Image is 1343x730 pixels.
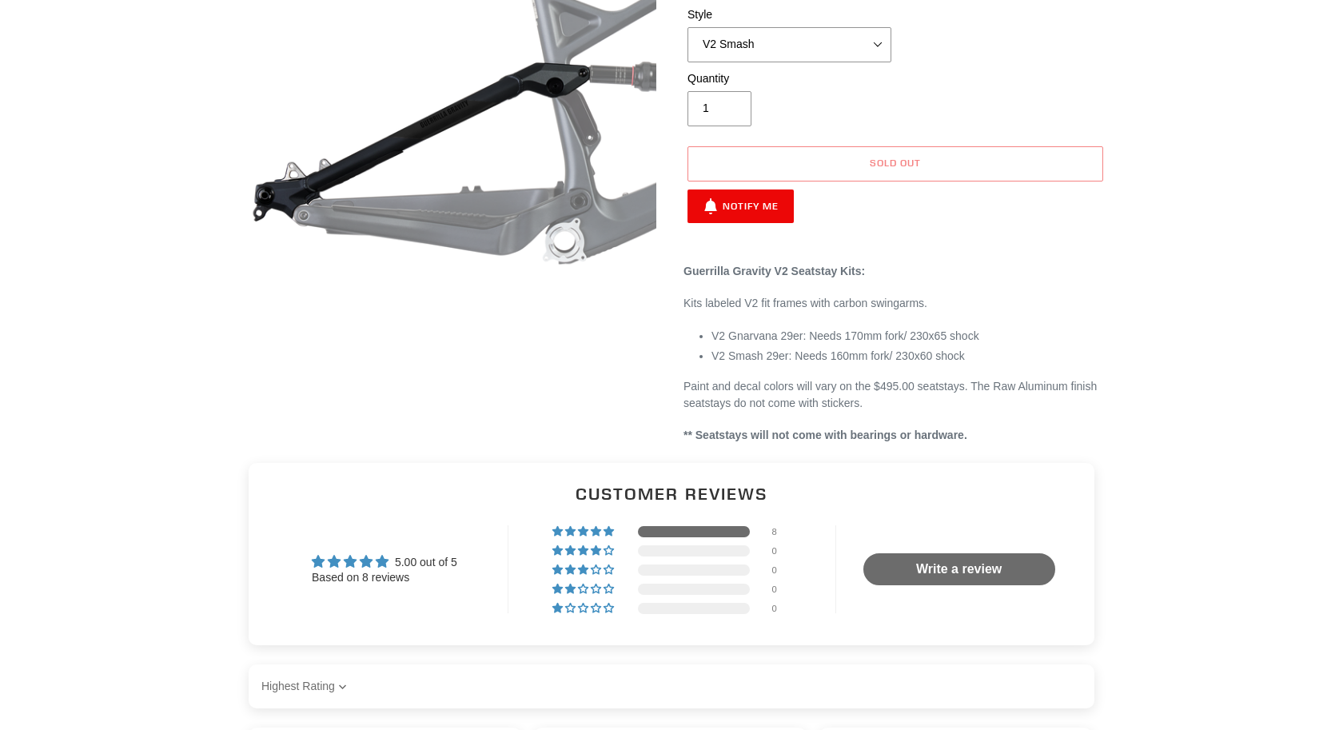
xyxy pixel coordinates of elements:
div: Average rating is 5.00 stars [312,552,457,571]
select: Sort dropdown [261,671,351,703]
span: Sold out [870,157,921,169]
span: 5.00 out of 5 [395,556,457,568]
div: 100% (8) reviews with 5 star rating [552,526,616,537]
p: Paint and decal colors will vary on the $495.00 seatstays. The Raw Aluminum finish seatstays do n... [683,378,1107,412]
label: Quantity [687,70,891,87]
strong: Guerrilla Gravity V2 Seatstay Kits: [683,265,865,277]
li: V2 Smash 29er: Needs 160mm fork/ 230x60 shock [711,348,1107,365]
li: V2 Gnarvana 29er: Needs 170mm fork/ 230x65 shock [711,328,1107,345]
button: Notify Me [687,189,794,223]
label: Style [687,6,891,23]
h2: Customer Reviews [261,482,1082,505]
a: Write a review [863,553,1055,585]
p: Kits labeled V2 fit frames with carbon swingarms. [683,295,1107,312]
div: Based on 8 reviews [312,570,457,586]
div: 8 [772,526,791,537]
button: Sold out [687,146,1103,182]
strong: ** Seatstays will not come with bearings or hardware. [683,429,967,441]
